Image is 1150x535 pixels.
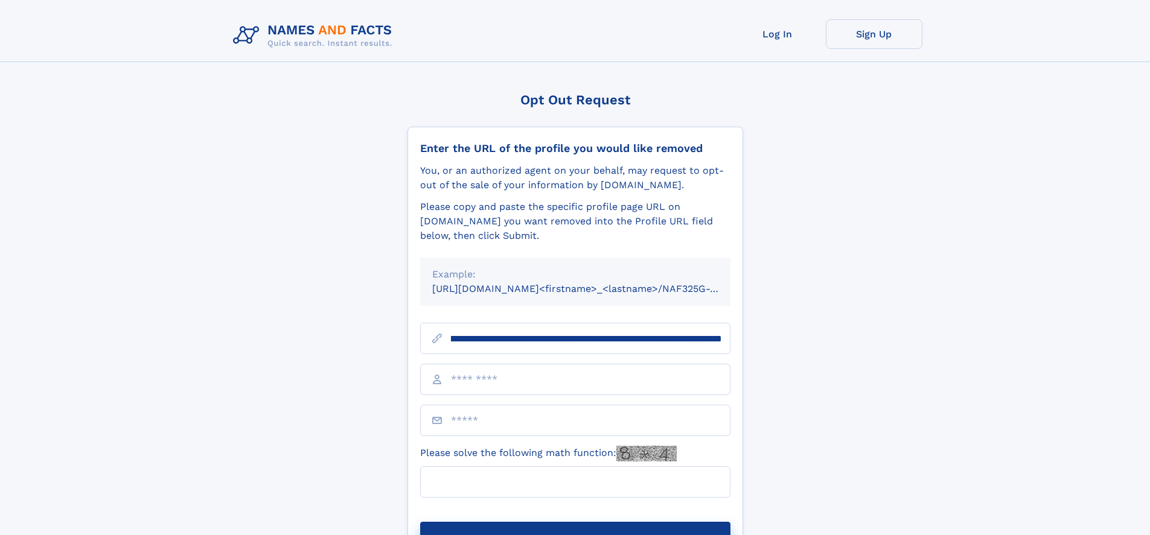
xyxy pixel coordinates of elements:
[407,92,743,107] div: Opt Out Request
[432,267,718,282] div: Example:
[432,283,753,294] small: [URL][DOMAIN_NAME]<firstname>_<lastname>/NAF325G-xxxxxxxx
[729,19,826,49] a: Log In
[826,19,922,49] a: Sign Up
[228,19,402,52] img: Logo Names and Facts
[420,446,677,461] label: Please solve the following math function:
[420,163,730,192] div: You, or an authorized agent on your behalf, may request to opt-out of the sale of your informatio...
[420,142,730,155] div: Enter the URL of the profile you would like removed
[420,200,730,243] div: Please copy and paste the specific profile page URL on [DOMAIN_NAME] you want removed into the Pr...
